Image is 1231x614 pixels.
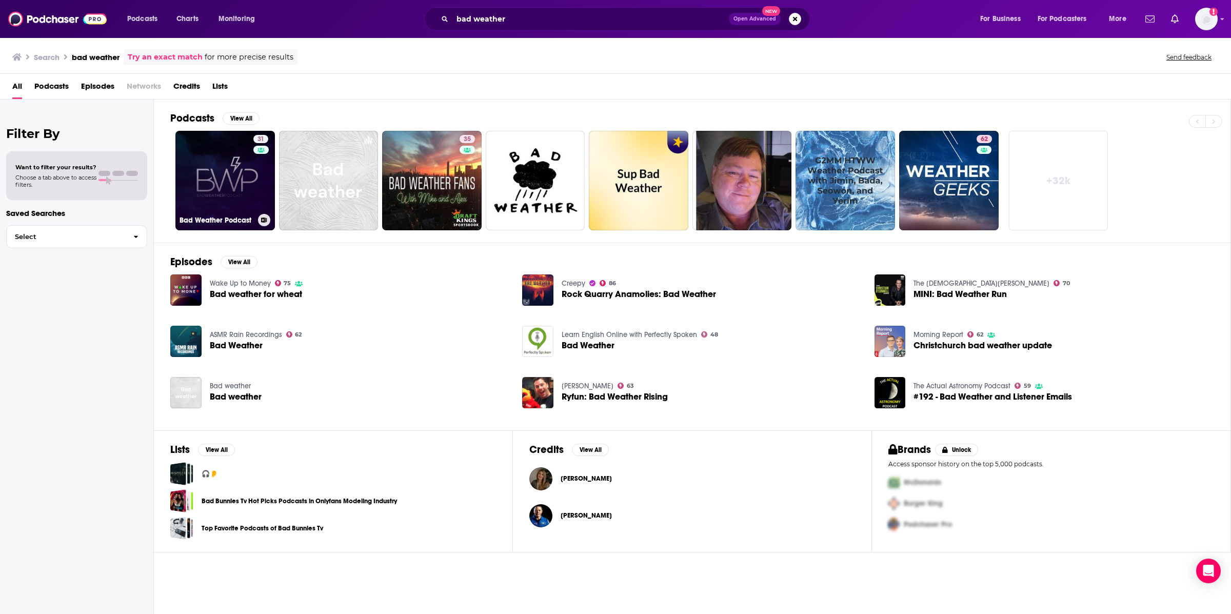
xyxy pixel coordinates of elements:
[1209,8,1218,16] svg: Add a profile image
[1024,384,1031,388] span: 59
[170,489,193,512] span: Bad Bunnies Tv Hot Picks Podcasts in Onlyfans Modeling Industry
[175,131,275,230] a: 31Bad Weather Podcast
[15,164,96,171] span: Want to filter your results?
[1195,8,1218,30] span: Logged in as TeemsPR
[464,134,471,145] span: 35
[210,382,251,390] a: Bad weather
[127,78,161,99] span: Networks
[6,225,147,248] button: Select
[202,496,397,507] a: Bad Bunnies Tv Hot Picks Podcasts in Onlyfans Modeling Industry
[980,12,1021,26] span: For Business
[170,274,202,306] img: Bad weather for wheat
[1063,281,1070,286] span: 70
[562,382,613,390] a: Scott Ryfun
[618,383,634,389] a: 63
[7,233,125,240] span: Select
[1195,8,1218,30] img: User Profile
[210,279,271,288] a: Wake Up to Money
[223,112,260,125] button: View All
[275,280,291,286] a: 75
[170,255,212,268] h2: Episodes
[529,443,609,456] a: CreditsView All
[295,332,302,337] span: 62
[6,208,147,218] p: Saved Searches
[1141,10,1159,28] a: Show notifications dropdown
[212,78,228,99] span: Lists
[170,112,214,125] h2: Podcasts
[6,126,147,141] h2: Filter By
[562,341,614,350] span: Bad Weather
[914,392,1072,401] a: #192 - Bad Weather and Listener Emails
[914,279,1049,288] a: The Christian O’Connell Show
[8,9,107,29] img: Podchaser - Follow, Share and Rate Podcasts
[561,511,612,520] a: Bob Behnken
[286,331,302,338] a: 62
[529,462,855,495] button: Linda Åkeson McGurkLinda Åkeson McGurk
[522,326,553,357] img: Bad Weather
[170,11,205,27] a: Charts
[170,326,202,357] img: Bad Weather
[176,12,198,26] span: Charts
[1195,8,1218,30] button: Show profile menu
[210,392,262,401] a: Bad weather
[284,281,291,286] span: 75
[180,216,254,225] h3: Bad Weather Podcast
[522,274,553,306] img: Rock Quarry Anamolies: Bad Weather
[210,341,263,350] a: Bad Weather
[198,444,235,456] button: View All
[733,16,776,22] span: Open Advanced
[904,478,941,487] span: McDonalds
[973,11,1034,27] button: open menu
[529,499,855,532] button: Bob BehnkenBob Behnken
[202,523,323,534] a: Top Favorite Podcasts of Bad Bunnies Tv
[170,517,193,540] a: Top Favorite Podcasts of Bad Bunnies Tv
[914,382,1010,390] a: The Actual Astronomy Podcast
[914,330,963,339] a: Morning Report
[1167,10,1183,28] a: Show notifications dropdown
[884,493,904,514] img: Second Pro Logo
[529,443,564,456] h2: Credits
[627,384,634,388] span: 63
[81,78,114,99] a: Episodes
[884,472,904,493] img: First Pro Logo
[1163,53,1215,62] button: Send feedback
[170,377,202,408] img: Bad weather
[904,520,952,529] span: Podchaser Pro
[170,112,260,125] a: PodcastsView All
[572,444,609,456] button: View All
[729,13,781,25] button: Open AdvancedNew
[562,290,716,299] a: Rock Quarry Anamolies: Bad Weather
[34,78,69,99] span: Podcasts
[1038,12,1087,26] span: For Podcasters
[529,467,552,490] img: Linda Åkeson McGurk
[981,134,988,145] span: 62
[1109,12,1126,26] span: More
[562,279,585,288] a: Creepy
[562,392,668,401] span: Ryfun: Bad Weather Rising
[904,499,943,508] span: Burger King
[875,326,906,357] img: Christchurch bad weather update
[561,511,612,520] span: [PERSON_NAME]
[914,290,1007,299] a: MINI: Bad Weather Run
[562,330,697,339] a: Learn English Online with Perfectly Spoken
[12,78,22,99] a: All
[1009,131,1108,230] a: +32k
[210,290,302,299] a: Bad weather for wheat
[561,474,612,483] a: Linda Åkeson McGurk
[34,52,59,62] h3: Search
[875,377,906,408] img: #192 - Bad Weather and Listener Emails
[914,341,1052,350] a: Christchurch bad weather update
[210,330,282,339] a: ASMR Rain Recordings
[120,11,171,27] button: open menu
[888,443,931,456] h2: Brands
[170,443,190,456] h2: Lists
